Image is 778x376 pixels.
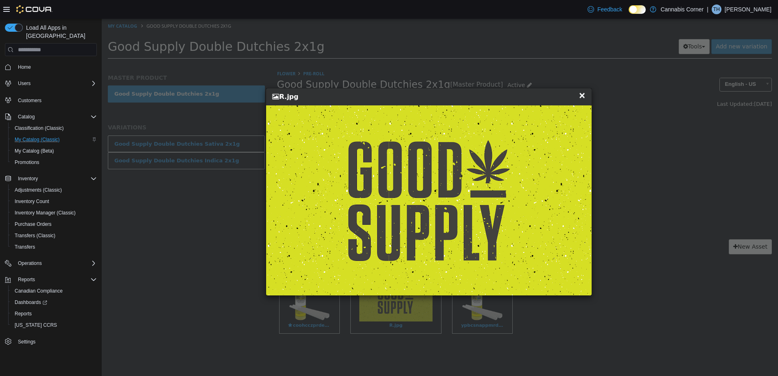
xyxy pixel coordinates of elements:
a: Feedback [584,1,625,17]
a: Canadian Compliance [11,286,66,296]
a: Promotions [11,157,43,167]
span: Purchase Orders [11,219,97,229]
a: Home [15,62,34,72]
span: Transfers (Classic) [11,231,97,240]
a: [US_STATE] CCRS [11,320,60,330]
a: My Catalog (Beta) [11,146,57,156]
button: Inventory [2,173,100,184]
button: Users [2,78,100,89]
span: Inventory Count [11,197,97,206]
span: Canadian Compliance [15,288,63,294]
span: Users [18,80,31,87]
button: My Catalog (Beta) [8,145,100,157]
span: Promotions [11,157,97,167]
button: Adjustments (Classic) [8,184,100,196]
span: [US_STATE] CCRS [15,322,57,328]
span: Settings [18,339,35,345]
a: Transfers (Classic) [11,231,59,240]
a: Customers [15,96,45,105]
span: TH [713,4,720,14]
span: Inventory [15,174,97,184]
span: Customers [18,97,42,104]
span: Users [15,79,97,88]
span: Transfers (Classic) [15,232,55,239]
a: Inventory Count [11,197,52,206]
span: Customers [15,95,97,105]
button: Inventory [15,174,41,184]
a: Adjustments (Classic) [11,185,65,195]
a: Classification (Classic) [11,123,67,133]
button: My Catalog (Classic) [8,134,100,145]
a: Purchase Orders [11,219,55,229]
a: Dashboards [8,297,100,308]
span: Feedback [597,5,622,13]
a: Dashboards [11,297,50,307]
span: Dashboards [15,299,47,306]
a: Inventory Manager (Classic) [11,208,79,218]
span: Reports [11,309,97,319]
span: Operations [18,260,42,267]
button: Reports [15,275,38,284]
button: Classification (Classic) [8,122,100,134]
span: Inventory Count [15,198,49,205]
button: Operations [2,258,100,269]
span: Inventory [18,175,38,182]
span: Canadian Compliance [11,286,97,296]
button: Users [15,79,34,88]
div: Tania Hines [712,4,721,14]
button: Customers [2,94,100,106]
span: Promotions [15,159,39,166]
button: Promotions [8,157,100,168]
span: Classification (Classic) [15,125,64,131]
span: Washington CCRS [11,320,97,330]
button: [US_STATE] CCRS [8,319,100,331]
span: Load All Apps in [GEOGRAPHIC_DATA] [23,24,97,40]
button: Transfers (Classic) [8,230,100,241]
a: My Catalog (Classic) [11,135,63,144]
p: [PERSON_NAME] [725,4,771,14]
button: Transfers [8,241,100,253]
button: Home [2,61,100,73]
img: 14d65a1d-4365-47ba-be8c-40640b5743b2 [164,87,490,277]
span: Home [18,64,31,70]
span: My Catalog (Classic) [11,135,97,144]
button: Inventory Manager (Classic) [8,207,100,219]
span: Reports [15,275,97,284]
button: Canadian Compliance [8,285,100,297]
button: Reports [8,308,100,319]
span: Purchase Orders [15,221,52,227]
span: My Catalog (Beta) [11,146,97,156]
span: Adjustments (Classic) [11,185,97,195]
span: Inventory Manager (Classic) [15,210,76,216]
span: Operations [15,258,97,268]
h4: R.jpg [170,73,476,83]
nav: Complex example [5,58,97,369]
button: Settings [2,336,100,348]
span: Reports [18,276,35,283]
span: × [477,72,484,81]
span: Catalog [18,114,35,120]
input: Dark Mode [629,5,646,14]
span: Transfers [15,244,35,250]
span: Adjustments (Classic) [15,187,62,193]
button: Reports [2,274,100,285]
img: Cova [16,5,52,13]
span: Settings [15,337,97,347]
p: Cannabis Corner [660,4,704,14]
a: Reports [11,309,35,319]
button: Inventory Count [8,196,100,207]
span: Dashboards [11,297,97,307]
button: Catalog [2,111,100,122]
button: Operations [15,258,45,268]
span: Reports [15,310,32,317]
span: Catalog [15,112,97,122]
span: Home [15,62,97,72]
p: | [707,4,708,14]
span: My Catalog (Classic) [15,136,60,143]
span: My Catalog (Beta) [15,148,54,154]
button: Purchase Orders [8,219,100,230]
span: Inventory Manager (Classic) [11,208,97,218]
span: Classification (Classic) [11,123,97,133]
a: Settings [15,337,39,347]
